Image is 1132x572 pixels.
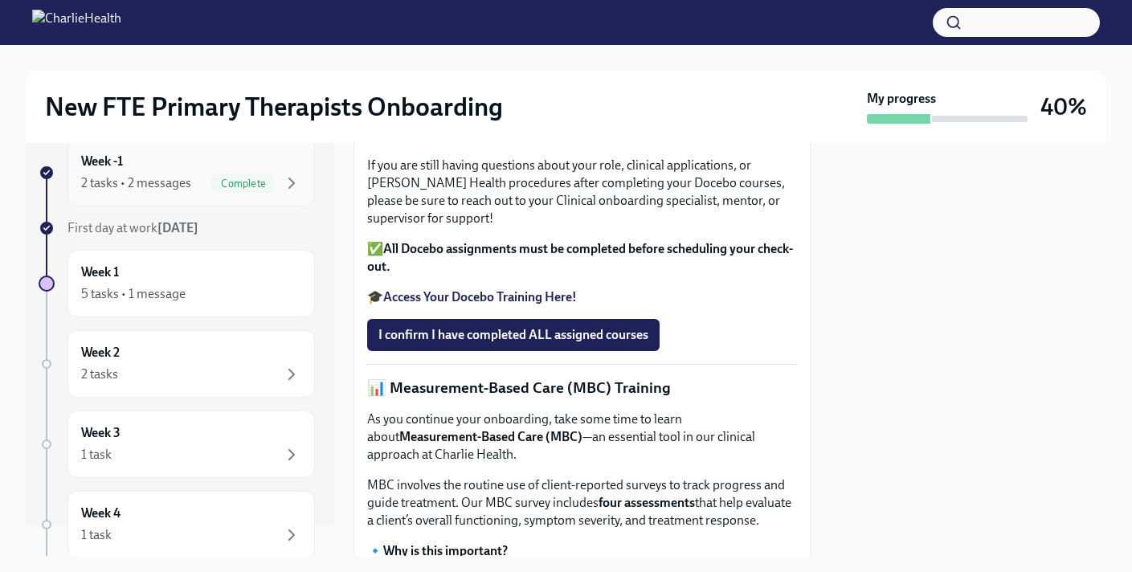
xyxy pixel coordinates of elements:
div: 1 task [81,526,112,544]
strong: Measurement-Based Care (MBC) [399,429,582,444]
div: 5 tasks • 1 message [81,285,186,303]
p: 🔹 [367,542,797,560]
h2: New FTE Primary Therapists Onboarding [45,91,503,123]
img: CharlieHealth [32,10,121,35]
strong: Why is this important? [383,543,508,558]
strong: [DATE] [157,220,198,235]
strong: My progress [867,90,936,108]
div: 2 tasks • 2 messages [81,174,191,192]
p: 🎓 [367,288,797,306]
span: First day at work [67,220,198,235]
a: First day at work[DATE] [39,219,315,237]
span: Complete [211,178,276,190]
h6: Week 2 [81,344,120,362]
a: Week 15 tasks • 1 message [39,250,315,317]
h6: Week 3 [81,424,121,442]
a: Week 22 tasks [39,330,315,398]
h3: 40% [1040,92,1087,121]
p: MBC involves the routine use of client-reported surveys to track progress and guide treatment. Ou... [367,476,797,529]
strong: All Docebo assignments must be completed before scheduling your check-out. [367,241,793,274]
h6: Week -1 [81,153,123,170]
h6: Week 1 [81,264,119,281]
p: ✅ [367,240,797,276]
a: Access Your Docebo Training Here! [383,289,577,304]
a: Week 41 task [39,491,315,558]
h6: Week 4 [81,505,121,522]
p: If you are still having questions about your role, clinical applications, or [PERSON_NAME] Health... [367,157,797,227]
span: I confirm I have completed ALL assigned courses [378,327,648,343]
div: 2 tasks [81,366,118,383]
a: Week 31 task [39,411,315,478]
p: As you continue your onboarding, take some time to learn about —an essential tool in our clinical... [367,411,797,464]
button: I confirm I have completed ALL assigned courses [367,319,660,351]
div: 1 task [81,446,112,464]
strong: four assessments [599,495,695,510]
a: Week -12 tasks • 2 messagesComplete [39,139,315,206]
p: 📊 Measurement-Based Care (MBC) Training [367,378,797,398]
